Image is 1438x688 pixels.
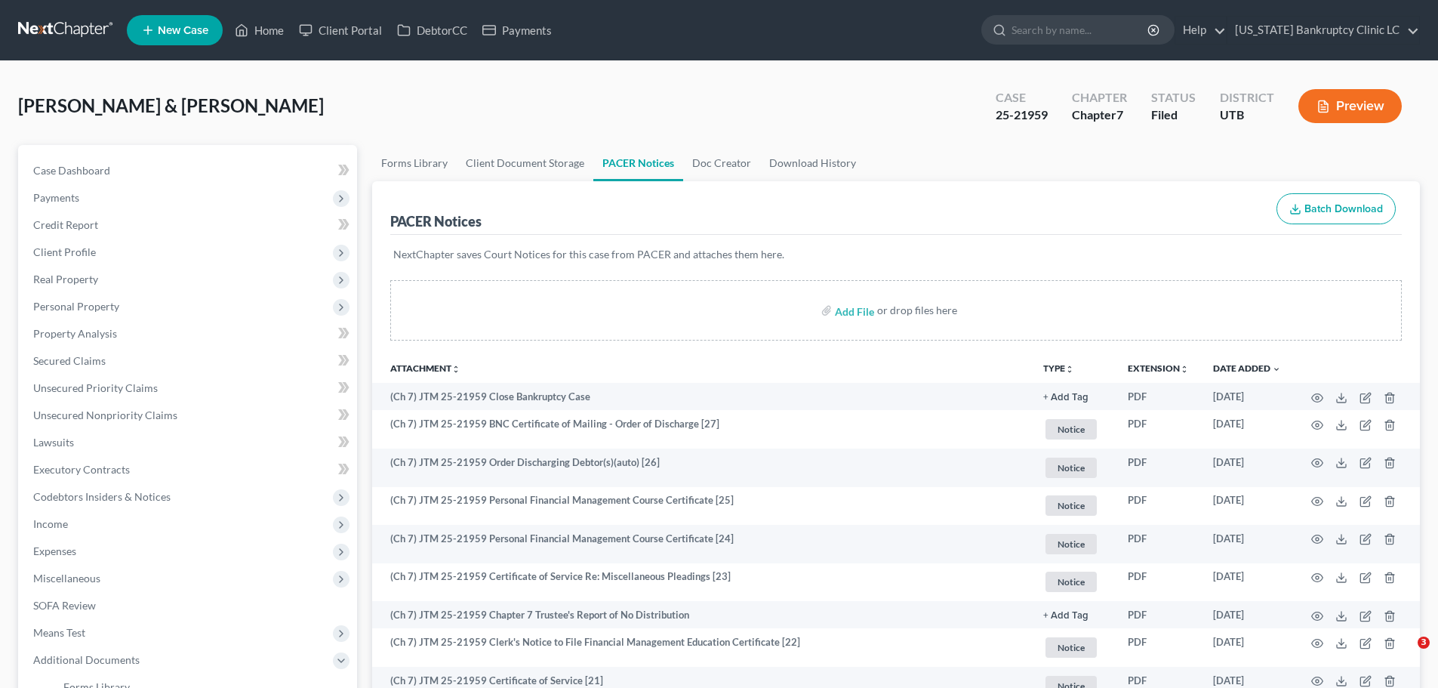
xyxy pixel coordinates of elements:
span: Unsecured Priority Claims [33,381,158,394]
td: PDF [1116,601,1201,628]
button: + Add Tag [1043,393,1089,403]
a: Secured Claims [21,347,357,375]
span: SOFA Review [33,599,96,612]
a: Case Dashboard [21,157,357,184]
a: Notice [1043,569,1104,594]
span: Notice [1045,458,1097,478]
span: Notice [1045,495,1097,516]
td: [DATE] [1201,410,1293,449]
a: Property Analysis [21,320,357,347]
a: Notice [1043,417,1104,442]
i: unfold_more [451,365,460,374]
a: Payments [475,17,559,44]
a: Unsecured Priority Claims [21,375,357,402]
span: Expenses [33,545,76,557]
div: Filed [1151,106,1196,124]
td: (Ch 7) JTM 25-21959 Personal Financial Management Course Certificate [24] [372,525,1031,563]
a: Doc Creator [683,145,760,181]
td: [DATE] [1201,487,1293,526]
a: Help [1175,17,1226,44]
span: 7 [1116,107,1123,122]
div: District [1220,89,1274,106]
a: Extensionunfold_more [1128,363,1189,374]
button: Preview [1298,89,1402,123]
a: Lawsuits [21,429,357,456]
span: Property Analysis [33,327,117,340]
a: PACER Notices [593,145,683,181]
a: Executory Contracts [21,456,357,483]
span: Batch Download [1304,202,1383,215]
div: Case [996,89,1048,106]
div: PACER Notices [390,212,482,230]
td: PDF [1116,628,1201,667]
a: Notice [1043,635,1104,660]
div: or drop files here [877,303,957,318]
a: Date Added expand_more [1213,363,1281,374]
td: (Ch 7) JTM 25-21959 Chapter 7 Trustee's Report of No Distribution [372,601,1031,628]
span: Notice [1045,637,1097,658]
a: Forms Library [372,145,457,181]
td: [DATE] [1201,525,1293,563]
td: (Ch 7) JTM 25-21959 Personal Financial Management Course Certificate [25] [372,487,1031,526]
span: Unsecured Nonpriority Claims [33,409,177,421]
span: Credit Report [33,218,98,231]
td: [DATE] [1201,383,1293,410]
span: Payments [33,191,79,204]
a: Client Document Storage [457,145,593,181]
a: Home [227,17,291,44]
input: Search by name... [1012,16,1150,44]
a: Attachmentunfold_more [390,363,460,374]
button: + Add Tag [1043,611,1089,621]
td: PDF [1116,410,1201,449]
a: Credit Report [21,211,357,239]
td: (Ch 7) JTM 25-21959 Close Bankruptcy Case [372,383,1031,410]
a: Notice [1043,455,1104,480]
span: Secured Claims [33,354,106,367]
button: Batch Download [1276,193,1396,225]
a: [US_STATE] Bankruptcy Clinic LC [1227,17,1419,44]
i: unfold_more [1065,365,1074,374]
span: Notice [1045,572,1097,592]
td: [DATE] [1201,449,1293,487]
td: [DATE] [1201,563,1293,602]
a: + Add Tag [1043,608,1104,622]
span: [PERSON_NAME] & [PERSON_NAME] [18,94,324,116]
a: + Add Tag [1043,390,1104,404]
td: PDF [1116,487,1201,526]
td: PDF [1116,525,1201,563]
a: Download History [760,145,865,181]
a: Notice [1043,532,1104,557]
span: New Case [158,25,208,36]
i: expand_more [1272,365,1281,374]
span: Notice [1045,419,1097,440]
td: (Ch 7) JTM 25-21959 Certificate of Service Re: Miscellaneous Pleadings [23] [372,563,1031,602]
td: [DATE] [1201,601,1293,628]
td: (Ch 7) JTM 25-21959 Clerk's Notice to File Financial Management Education Certificate [22] [372,628,1031,667]
div: Status [1151,89,1196,106]
span: Miscellaneous [33,572,100,585]
a: Unsecured Nonpriority Claims [21,402,357,429]
span: Case Dashboard [33,164,110,177]
span: Income [33,517,68,530]
span: Lawsuits [33,436,74,449]
span: Notice [1045,534,1097,554]
span: 3 [1418,637,1430,649]
span: Codebtors Insiders & Notices [33,490,171,503]
span: Real Property [33,273,98,285]
p: NextChapter saves Court Notices for this case from PACER and attaches them here. [393,247,1399,262]
span: Additional Documents [33,653,140,666]
div: 25-21959 [996,106,1048,124]
span: Client Profile [33,245,96,258]
td: PDF [1116,383,1201,410]
div: Chapter [1072,89,1127,106]
td: (Ch 7) JTM 25-21959 Order Discharging Debtor(s)(auto) [26] [372,449,1031,487]
div: UTB [1220,106,1274,124]
td: PDF [1116,563,1201,602]
a: Notice [1043,493,1104,518]
span: Means Test [33,626,85,639]
td: PDF [1116,449,1201,487]
td: (Ch 7) JTM 25-21959 BNC Certificate of Mailing - Order of Discharge [27] [372,410,1031,449]
span: Executory Contracts [33,463,130,476]
a: Client Portal [291,17,390,44]
div: Chapter [1072,106,1127,124]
